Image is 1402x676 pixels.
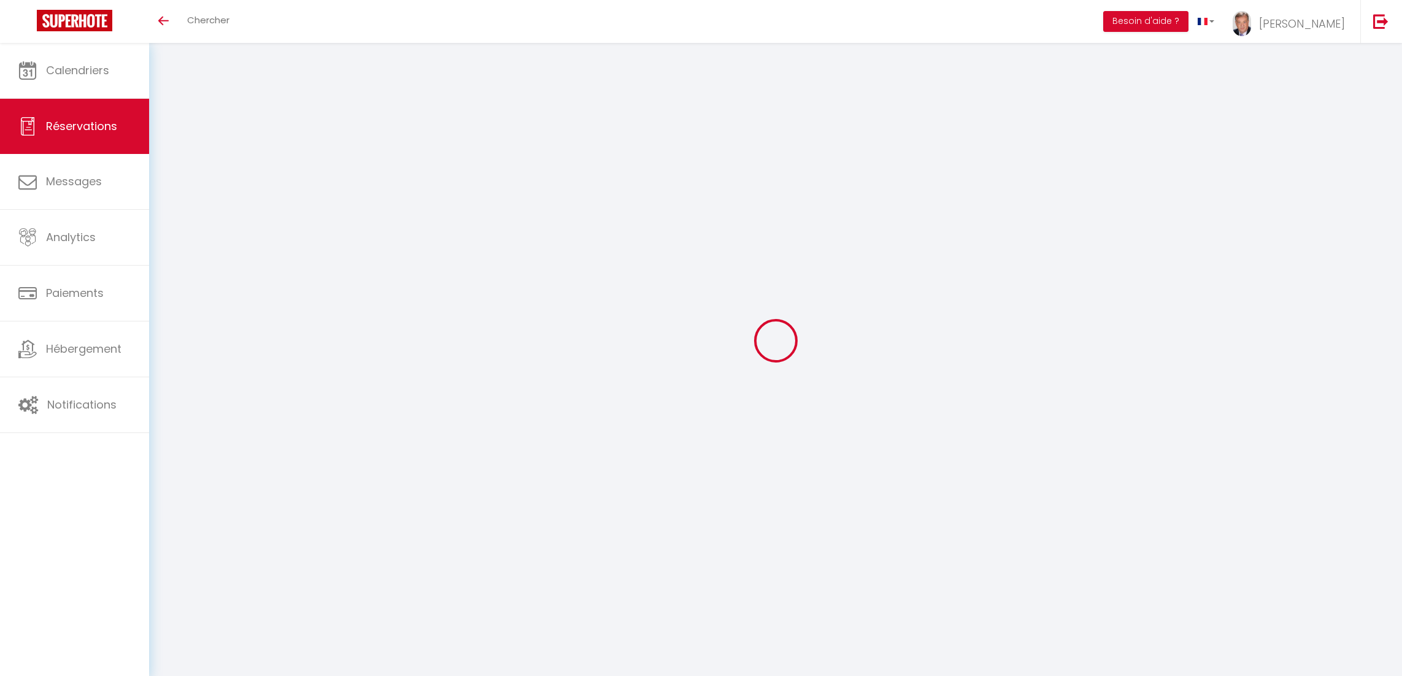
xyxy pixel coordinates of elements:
span: Notifications [47,397,117,412]
span: Chercher [187,13,229,26]
img: ... [1233,11,1251,36]
span: Analytics [46,229,96,245]
span: Calendriers [46,63,109,78]
img: Super Booking [37,10,112,31]
span: Réservations [46,118,117,134]
img: logout [1373,13,1389,29]
span: Paiements [46,285,104,301]
span: Messages [46,174,102,189]
button: Besoin d'aide ? [1103,11,1188,32]
span: Hébergement [46,341,121,356]
span: [PERSON_NAME] [1259,16,1345,31]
